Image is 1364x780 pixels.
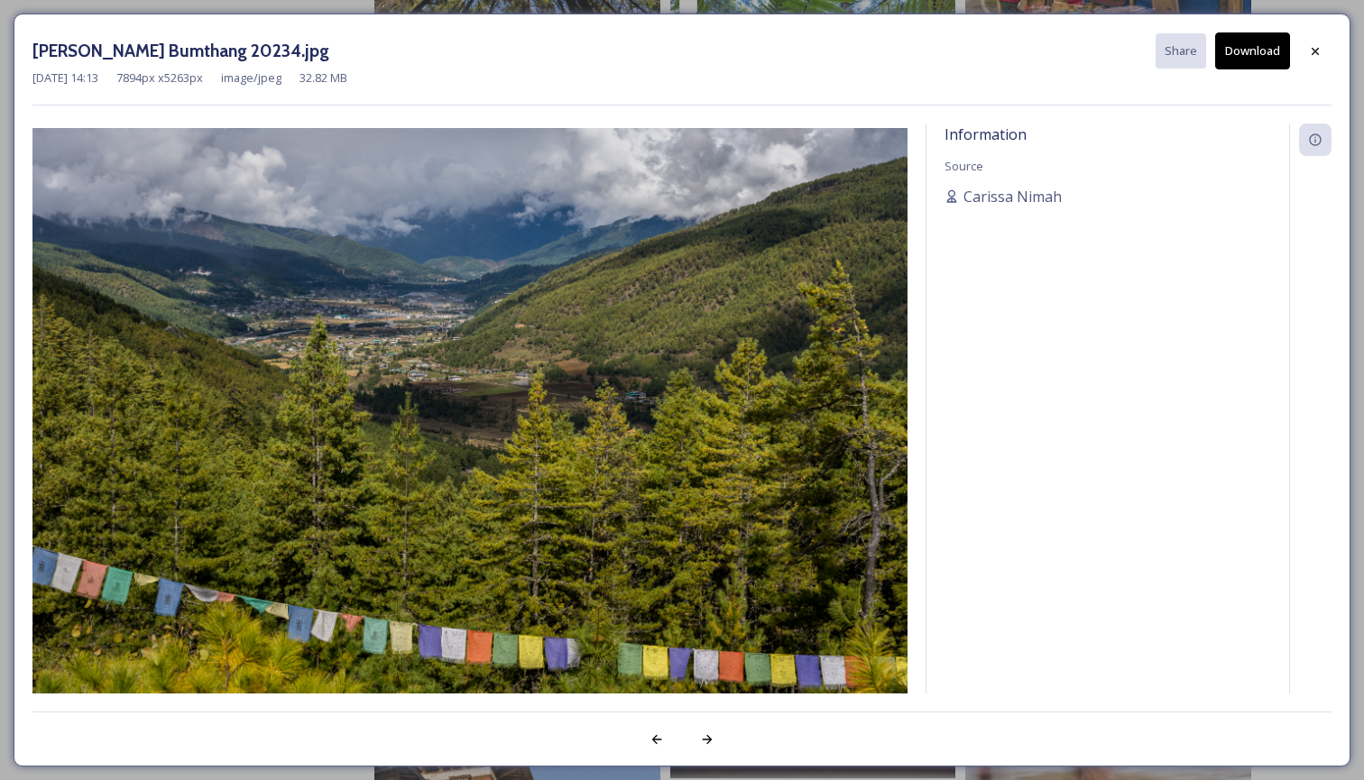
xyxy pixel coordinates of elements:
h3: [PERSON_NAME] Bumthang 20234.jpg [32,38,329,64]
span: [DATE] 14:13 [32,69,98,87]
span: 32.82 MB [300,69,347,87]
span: Information [945,124,1027,144]
span: image/jpeg [221,69,281,87]
button: Download [1215,32,1290,69]
button: Share [1156,33,1206,69]
img: Marcus%20Westberg%20Bumthang%2020234.jpg [32,128,908,711]
span: Carissa Nimah [963,186,1062,207]
span: 7894 px x 5263 px [116,69,203,87]
span: Source [945,158,983,174]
